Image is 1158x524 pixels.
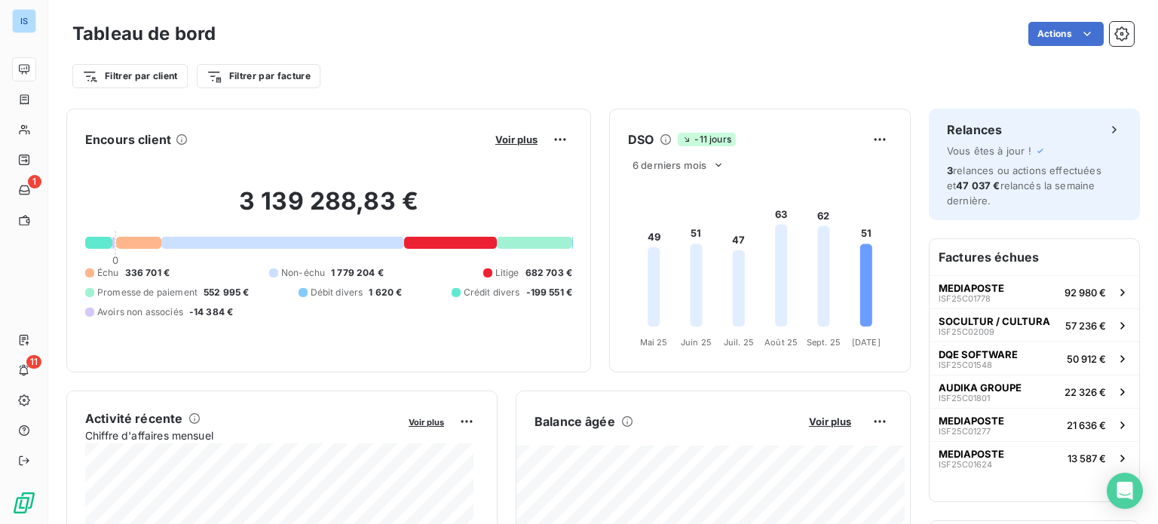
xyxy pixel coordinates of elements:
button: Filtrer par client [72,64,188,88]
span: 13 587 € [1068,452,1106,464]
h3: Tableau de bord [72,20,216,47]
button: SOCULTUR / CULTURAISF25C0200957 236 € [930,308,1139,342]
span: 552 995 € [204,286,249,299]
span: Voir plus [809,415,851,427]
tspan: Mai 25 [640,337,668,348]
tspan: [DATE] [852,337,881,348]
div: IS [12,9,36,33]
button: Voir plus [804,415,856,428]
span: -199 551 € [526,286,573,299]
span: Promesse de paiement [97,286,198,299]
span: Chiffre d'affaires mensuel [85,427,398,443]
span: 21 636 € [1067,419,1106,431]
span: 57 236 € [1065,320,1106,332]
span: -11 jours [678,133,735,146]
h6: Relances [947,121,1002,139]
span: MEDIAPOSTE [939,415,1004,427]
span: 1 [28,175,41,188]
span: Vous êtes à jour ! [947,145,1031,157]
span: Avoirs non associés [97,305,183,319]
span: relances ou actions effectuées et relancés la semaine dernière. [947,164,1101,207]
tspan: Sept. 25 [807,337,841,348]
span: 3 [947,164,953,176]
button: Filtrer par facture [197,64,320,88]
tspan: Juil. 25 [724,337,754,348]
span: Voir plus [495,133,538,146]
span: MEDIAPOSTE [939,282,1004,294]
span: -14 384 € [189,305,233,319]
span: Débit divers [311,286,363,299]
span: ISF25C01801 [939,394,990,403]
span: 47 037 € [956,179,1000,192]
span: ISF25C01548 [939,360,992,369]
h6: Encours client [85,130,171,149]
span: 1 779 204 € [331,266,384,280]
span: 1 620 € [369,286,402,299]
span: Crédit divers [464,286,520,299]
tspan: Août 25 [764,337,798,348]
span: 336 701 € [125,266,170,280]
div: Open Intercom Messenger [1107,473,1143,509]
button: Voir plus [491,133,542,146]
h6: Factures échues [930,239,1139,275]
h6: DSO [628,130,654,149]
button: MEDIAPOSTEISF25C0127721 636 € [930,408,1139,441]
button: AUDIKA GROUPEISF25C0180122 326 € [930,375,1139,408]
h6: Balance âgée [535,412,615,431]
tspan: Juin 25 [681,337,712,348]
h6: Activité récente [85,409,182,427]
span: 682 703 € [525,266,572,280]
h2: 3 139 288,83 € [85,186,572,231]
button: Voir plus [404,415,449,428]
button: MEDIAPOSTEISF25C0162413 587 € [930,441,1139,474]
button: MEDIAPOSTEISF25C0177892 980 € [930,275,1139,308]
img: Logo LeanPay [12,491,36,515]
span: Échu [97,266,119,280]
span: 50 912 € [1067,353,1106,365]
span: 0 [112,254,118,266]
button: Actions [1028,22,1104,46]
span: ISF25C01277 [939,427,991,436]
span: ISF25C01624 [939,460,992,469]
span: Voir plus [409,417,444,427]
span: SOCULTUR / CULTURA [939,315,1050,327]
span: ISF25C02009 [939,327,994,336]
button: DQE SOFTWAREISF25C0154850 912 € [930,342,1139,375]
span: Litige [495,266,519,280]
span: Non-échu [281,266,325,280]
span: DQE SOFTWARE [939,348,1018,360]
span: MEDIAPOSTE [939,448,1004,460]
span: 92 980 € [1065,287,1106,299]
span: 11 [26,355,41,369]
span: AUDIKA GROUPE [939,382,1022,394]
span: 6 derniers mois [633,159,706,171]
span: 22 326 € [1065,386,1106,398]
span: ISF25C01778 [939,294,991,303]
